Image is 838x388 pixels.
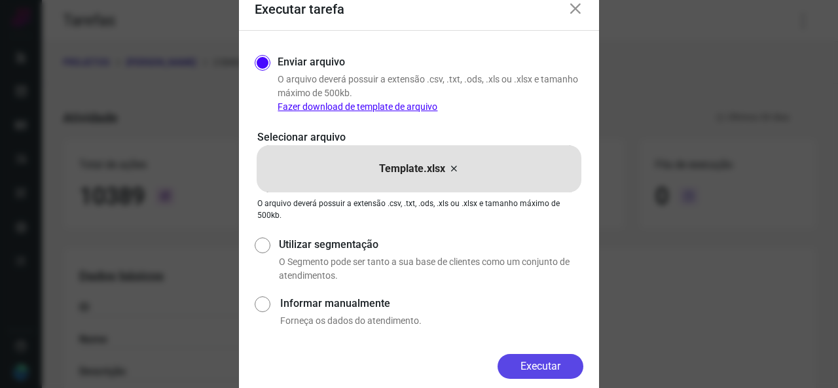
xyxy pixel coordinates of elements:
[278,101,437,112] a: Fazer download de template de arquivo
[278,73,583,114] p: O arquivo deverá possuir a extensão .csv, .txt, .ods, .xls ou .xlsx e tamanho máximo de 500kb.
[379,161,445,177] p: Template.xlsx
[257,130,581,145] p: Selecionar arquivo
[255,1,344,17] h3: Executar tarefa
[280,296,583,311] label: Informar manualmente
[498,354,583,379] button: Executar
[279,237,583,253] label: Utilizar segmentação
[279,255,583,283] p: O Segmento pode ser tanto a sua base de clientes como um conjunto de atendimentos.
[280,314,583,328] p: Forneça os dados do atendimento.
[257,198,581,221] p: O arquivo deverá possuir a extensão .csv, .txt, .ods, .xls ou .xlsx e tamanho máximo de 500kb.
[278,54,345,70] label: Enviar arquivo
